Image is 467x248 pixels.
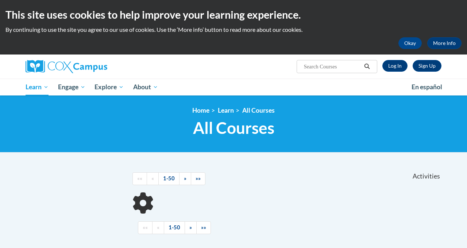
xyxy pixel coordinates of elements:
[196,175,201,181] span: »»
[179,172,191,185] a: Next
[398,37,422,49] button: Okay
[58,83,85,91] span: Engage
[26,83,49,91] span: Learn
[143,224,148,230] span: ««
[201,224,206,230] span: »»
[303,62,362,71] input: Search Courses
[242,106,275,114] a: All Courses
[184,175,186,181] span: »
[427,37,462,49] a: More Info
[132,172,147,185] a: Begining
[147,172,159,185] a: Previous
[21,79,53,95] a: Learn
[407,79,447,95] a: En español
[218,106,234,114] a: Learn
[157,224,159,230] span: «
[193,118,274,138] span: All Courses
[196,221,211,234] a: End
[137,175,142,181] span: ««
[20,79,447,95] div: Main menu
[94,83,124,91] span: Explore
[90,79,128,95] a: Explore
[151,175,154,181] span: «
[362,62,373,71] button: Search
[413,60,441,72] a: Register
[26,60,157,73] a: Cox Campus
[189,224,192,230] span: »
[5,7,462,22] h2: This site uses cookies to help improve your learning experience.
[164,221,185,234] a: 1-50
[53,79,90,95] a: Engage
[5,26,462,34] p: By continuing to use the site you agree to our use of cookies. Use the ‘More info’ button to read...
[192,106,209,114] a: Home
[128,79,163,95] a: About
[185,221,197,234] a: Next
[382,60,408,72] a: Log In
[152,221,164,234] a: Previous
[413,172,440,180] span: Activities
[133,83,158,91] span: About
[412,83,442,91] span: En español
[191,172,205,185] a: End
[158,172,180,185] a: 1-50
[26,60,107,73] img: Cox Campus
[138,221,153,234] a: Begining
